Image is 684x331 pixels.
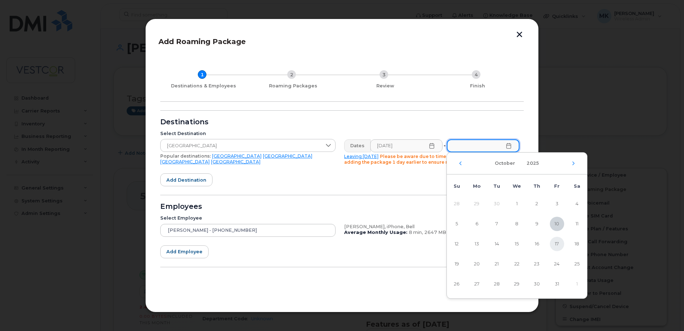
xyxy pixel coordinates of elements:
td: 3 [547,194,567,214]
span: 23 [530,257,544,271]
span: 5 [450,217,464,231]
div: Destinations [160,119,524,125]
td: 22 [507,254,527,274]
div: Roaming Packages [250,83,336,89]
td: 4 [567,194,587,214]
a: [GEOGRAPHIC_DATA] [263,153,312,159]
span: 8 min, [409,230,423,235]
button: Choose Month [490,157,519,170]
span: 13 [470,237,484,251]
span: Popular destinations: [160,153,211,159]
span: 2647 MB, [424,230,447,235]
td: 31 [547,274,567,294]
button: Next Month [571,161,576,165]
td: 28 [487,274,507,294]
span: 10 [550,217,564,231]
td: 24 [547,254,567,274]
span: Tu [493,183,500,189]
span: Mo [473,183,481,189]
td: 30 [527,274,547,294]
span: 17 [550,237,564,251]
span: 2 [530,197,544,211]
span: 12 [450,237,464,251]
span: 8 [510,217,524,231]
span: 9 [530,217,544,231]
span: 1 [510,197,524,211]
td: 26 [447,274,467,294]
td: 20 [467,254,487,274]
span: 27 [470,277,484,291]
div: 4 [472,70,480,79]
span: 6 [470,217,484,231]
td: 6 [467,214,487,234]
td: 13 [467,234,487,254]
div: Employees [160,204,524,210]
td: 17 [547,234,567,254]
button: Add employee [160,245,209,258]
b: Average Monthly Usage: [344,230,407,235]
input: Search device [160,224,336,237]
span: 21 [490,257,504,271]
a: Leaving [DATE] [344,154,378,159]
span: 28 [490,277,504,291]
td: 5 [447,214,467,234]
a: [GEOGRAPHIC_DATA] [212,153,262,159]
td: 15 [507,234,527,254]
input: Please fill out this field [370,139,443,152]
span: United Kingdom [161,139,322,152]
span: 7 [490,217,504,231]
td: 18 [567,234,587,254]
td: 23 [527,254,547,274]
span: Add Roaming Package [158,37,246,46]
td: 16 [527,234,547,254]
span: 26 [450,277,464,291]
td: 11 [567,214,587,234]
td: 12 [447,234,467,254]
span: Su [454,183,460,189]
td: 10 [547,214,567,234]
td: 30 [487,194,507,214]
td: 25 [567,254,587,274]
span: 22 [510,257,524,271]
a: [GEOGRAPHIC_DATA] [211,159,260,164]
span: 16 [530,237,544,251]
td: 1 [507,194,527,214]
span: 14 [490,237,504,251]
td: 29 [507,274,527,294]
div: Review [342,83,429,89]
td: 14 [487,234,507,254]
div: [PERSON_NAME], iPhone, Bell [344,224,519,230]
div: 3 [380,70,388,79]
input: Please fill out this field [447,139,519,152]
div: Select Employee [160,215,336,221]
div: Select Destination [160,131,336,136]
span: Sa [574,183,580,189]
span: 20 [470,257,484,271]
span: 15 [510,237,524,251]
span: 24 [550,257,564,271]
td: 28 [447,194,467,214]
div: - [442,139,447,152]
button: Add destination [160,173,212,186]
span: Add employee [166,248,202,255]
span: 29 [510,277,524,291]
span: 3 [550,197,564,211]
span: 11 [570,217,584,231]
td: 9 [527,214,547,234]
span: 4 [570,197,584,211]
td: 1 [567,274,587,294]
span: We [513,183,521,189]
td: 27 [467,274,487,294]
td: 29 [467,194,487,214]
span: Please be aware due to time differences we recommend adding the package 1 day earlier to ensure n... [344,154,511,165]
span: 30 [530,277,544,291]
td: 8 [507,214,527,234]
span: 18 [570,237,584,251]
td: 7 [487,214,507,234]
td: 2 [527,194,547,214]
span: 31 [550,277,564,291]
td: 19 [447,254,467,274]
span: Th [533,183,540,189]
td: 21 [487,254,507,274]
div: 2 [287,70,296,79]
